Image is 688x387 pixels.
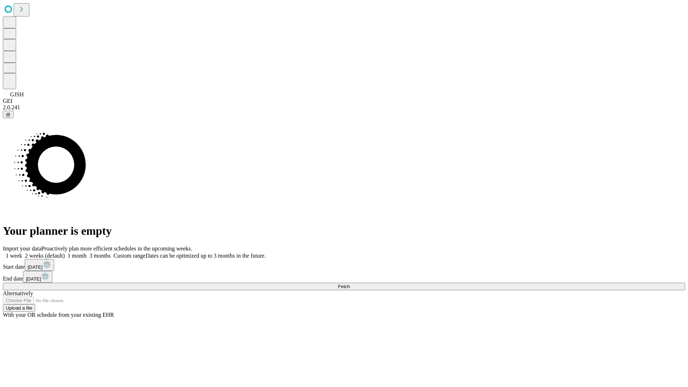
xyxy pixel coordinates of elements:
button: Fetch [3,283,685,290]
span: GJSH [10,91,24,97]
span: 2 weeks (default) [25,253,65,259]
button: Upload a file [3,304,35,312]
span: 1 week [6,253,22,259]
button: [DATE] [25,259,54,271]
span: @ [6,112,11,117]
span: [DATE] [28,264,43,270]
span: Dates can be optimized up to 3 months in the future. [145,253,266,259]
span: Fetch [338,284,350,289]
button: @ [3,111,14,118]
div: 2.0.241 [3,104,685,111]
div: Start date [3,259,685,271]
h1: Your planner is empty [3,224,685,238]
span: Import your data [3,245,42,252]
span: [DATE] [26,276,41,282]
span: Proactively plan more efficient schedules in the upcoming weeks. [42,245,192,252]
span: 1 month [68,253,87,259]
button: [DATE] [23,271,52,283]
span: With your OR schedule from your existing EHR [3,312,114,318]
span: 3 months [90,253,111,259]
div: End date [3,271,685,283]
span: Custom range [114,253,145,259]
span: Alternatively [3,290,33,296]
div: GEI [3,98,685,104]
